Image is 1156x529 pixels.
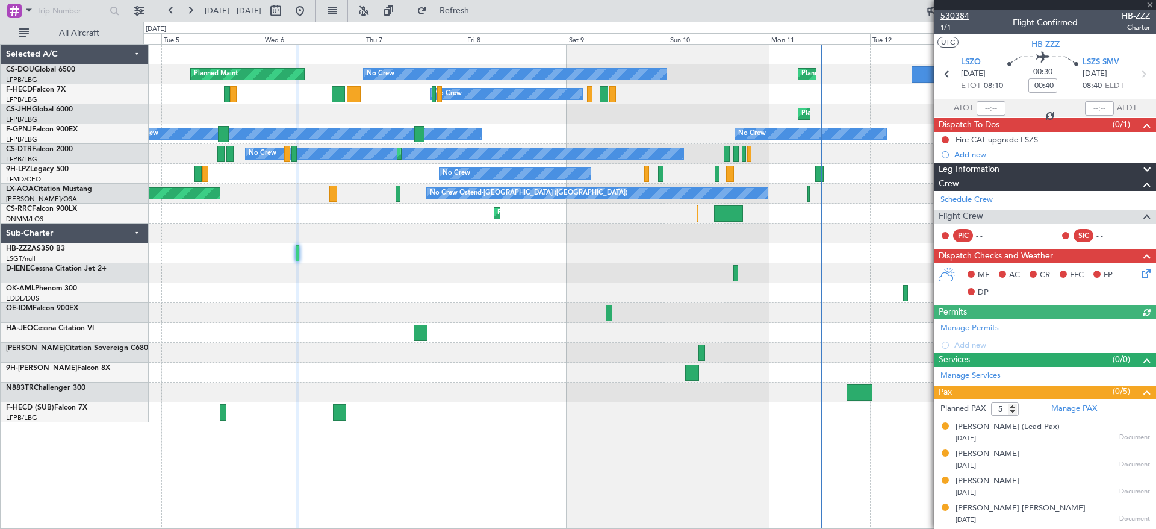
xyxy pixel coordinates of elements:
span: (0/0) [1113,353,1130,366]
span: Flight Crew [939,210,983,224]
span: Pax [939,386,952,399]
div: [PERSON_NAME] [956,475,1019,487]
a: Manage Services [940,370,1001,382]
div: SIC [1074,229,1093,242]
span: DP [978,287,989,299]
a: EDDL/DUS [6,294,39,303]
span: LX-AOA [6,186,34,193]
div: [PERSON_NAME] (Lead Pax) [956,421,1060,433]
a: Manage PAX [1051,403,1097,415]
span: [DATE] [956,515,976,524]
span: F-HECD (SUB) [6,404,54,412]
div: PIC [953,229,973,242]
a: LFPB/LBG [6,155,37,164]
span: [DATE] - [DATE] [205,5,261,16]
a: 9H-LPZLegacy 500 [6,166,69,173]
div: Sat 9 [567,33,668,44]
span: ATOT [954,102,974,114]
span: (0/1) [1113,118,1130,131]
span: CS-DTR [6,146,32,153]
span: ALDT [1117,102,1137,114]
a: F-GPNJFalcon 900EX [6,126,78,133]
span: Charter [1122,22,1150,33]
span: [DATE] [961,68,986,80]
span: ELDT [1105,80,1124,92]
span: Services [939,353,970,367]
div: [PERSON_NAME] [956,448,1019,460]
span: All Aircraft [31,29,127,37]
span: [PERSON_NAME] [6,345,65,352]
a: D-IENECessna Citation Jet 2+ [6,265,107,272]
div: Thu 7 [364,33,465,44]
button: All Aircraft [13,23,131,43]
a: OK-AMLPhenom 300 [6,285,77,292]
span: FP [1104,269,1113,281]
span: CR [1040,269,1050,281]
span: Document [1119,487,1150,497]
div: No Crew [367,65,394,83]
span: HA-JEO [6,325,33,332]
span: Refresh [429,7,480,15]
input: Trip Number [37,2,106,20]
a: HB-ZZZAS350 B3 [6,245,65,252]
a: Schedule Crew [940,194,993,206]
span: [DATE] [956,488,976,497]
span: Document [1119,433,1150,443]
span: LSZS SMV [1083,57,1119,69]
div: Add new [954,149,1150,160]
div: Planned Maint Sofia [400,145,462,163]
span: HB-ZZZ [1031,38,1060,51]
span: AC [1009,269,1020,281]
span: N883TR [6,384,34,392]
span: FFC [1070,269,1084,281]
a: [PERSON_NAME]/QSA [6,195,77,204]
span: (0/5) [1113,385,1130,398]
span: F-HECD [6,86,33,93]
span: 530384 [940,10,969,22]
div: Fri 8 [465,33,566,44]
div: - - [976,230,1003,241]
div: No Crew Ostend-[GEOGRAPHIC_DATA] ([GEOGRAPHIC_DATA]) [430,184,627,202]
span: Leg Information [939,163,999,177]
span: 08:10 [984,80,1003,92]
span: 9H-LPZ [6,166,30,173]
a: CS-DTRFalcon 2000 [6,146,73,153]
span: OK-AML [6,285,35,292]
a: DNMM/LOS [6,214,43,224]
a: LFMD/CEQ [6,175,41,184]
div: Tue 5 [161,33,263,44]
a: [PERSON_NAME]Citation Sovereign C680 [6,345,148,352]
span: ETOT [961,80,981,92]
span: CS-DOU [6,66,34,74]
div: No Crew [434,85,462,103]
a: CS-DOUGlobal 6500 [6,66,75,74]
a: F-HECDFalcon 7X [6,86,66,93]
div: Planned Maint [194,65,238,83]
div: No Crew [249,145,276,163]
button: Refresh [411,1,483,20]
span: Document [1119,460,1150,470]
div: Fire CAT upgrade LSZS [956,134,1038,145]
span: 9H-[PERSON_NAME] [6,365,77,372]
div: Mon 11 [769,33,870,44]
span: [DATE] [956,434,976,443]
span: Dispatch Checks and Weather [939,249,1053,263]
div: No Crew [443,164,470,183]
a: LFPB/LBG [6,135,37,144]
span: Crew [939,177,959,191]
a: CS-RRCFalcon 900LX [6,205,77,213]
span: 00:30 [1033,66,1052,78]
span: Document [1119,514,1150,524]
a: LFPB/LBG [6,95,37,104]
span: [DATE] [1083,68,1107,80]
div: Flight Confirmed [1013,16,1078,29]
span: OE-IDM [6,305,33,312]
span: CS-RRC [6,205,32,213]
a: LFPB/LBG [6,413,37,422]
span: MF [978,269,989,281]
span: CS-JHH [6,106,32,113]
div: Planned Maint [GEOGRAPHIC_DATA] ([GEOGRAPHIC_DATA]) [801,105,991,123]
a: N883TRChallenger 300 [6,384,85,392]
div: Planned Maint Larnaca ([GEOGRAPHIC_DATA] Intl) [497,204,653,222]
div: [PERSON_NAME] [PERSON_NAME] [956,502,1086,515]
